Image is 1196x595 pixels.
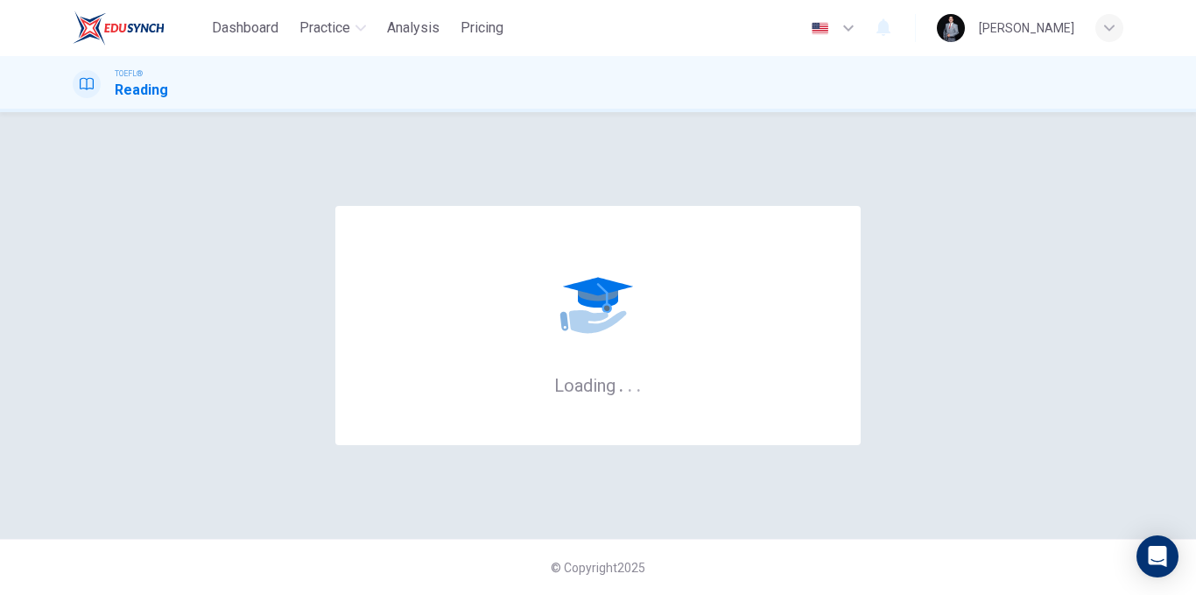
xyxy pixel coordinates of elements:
div: [PERSON_NAME] [979,18,1074,39]
h6: . [618,369,624,398]
span: Pricing [461,18,503,39]
h6: . [636,369,642,398]
a: EduSynch logo [73,11,205,46]
img: Profile picture [937,14,965,42]
h6: Loading [554,373,642,396]
span: © Copyright 2025 [551,561,645,575]
button: Practice [292,12,373,44]
button: Dashboard [205,12,285,44]
button: Analysis [380,12,447,44]
span: Dashboard [212,18,278,39]
div: Open Intercom Messenger [1136,535,1178,577]
button: Pricing [454,12,510,44]
img: EduSynch logo [73,11,165,46]
span: Practice [299,18,350,39]
span: Analysis [387,18,440,39]
h1: Reading [115,80,168,101]
h6: . [627,369,633,398]
img: en [809,22,831,35]
span: TOEFL® [115,67,143,80]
